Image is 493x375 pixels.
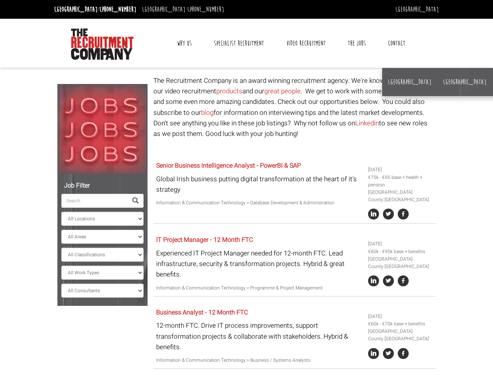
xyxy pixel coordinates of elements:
[382,34,411,53] a: Contact
[368,174,433,189] li: €75k - €85 base + health + pension
[187,5,224,14] a: [PHONE_NUMBER]
[368,255,433,270] li: [GEOGRAPHIC_DATA] County [GEOGRAPHIC_DATA]
[156,357,362,364] p: Information & Communication Technology > Business / Systems Analysts
[140,3,226,16] li: [GEOGRAPHIC_DATA]:
[342,34,372,53] a: The Jobs
[388,78,431,86] a: [GEOGRAPHIC_DATA]
[368,248,433,255] li: €80k - €95k base + benefits
[208,34,270,53] a: Specialist Recruitment
[52,3,138,16] li: [GEOGRAPHIC_DATA]:
[355,118,379,128] a: Linkedin
[57,84,148,174] img: Jobs, Jobs, Jobs
[156,248,362,280] p: Experienced IT Project Manager needed for 12-month FTC. Lead infrastructure, security & transform...
[368,320,433,328] li: €60k - €70k base + benefits
[281,34,331,53] a: Video Recruitment
[264,86,301,96] a: great people
[61,182,144,189] h5: Job Filter
[153,75,436,139] p: The Recruitment Company is an award winning recruitment agency. We're known for innovation, our v...
[368,189,433,204] li: [GEOGRAPHIC_DATA] County [GEOGRAPHIC_DATA]
[368,313,433,320] li: [DATE]
[156,235,253,245] a: IT Project Manager - 12 Month FTC
[395,5,439,14] a: [GEOGRAPHIC_DATA]
[156,174,362,195] p: Global Irish business putting digital transformation at the heart of it's strategy
[156,308,248,317] a: Business Analyst - 12 Month FTC
[156,199,362,207] p: Information & Communication Technology > Database Development & Administration
[61,194,128,208] input: Search
[100,5,136,14] a: [PHONE_NUMBER]
[71,29,133,60] img: The Recruitment Company
[368,328,433,343] li: [GEOGRAPHIC_DATA] County [GEOGRAPHIC_DATA]
[443,78,486,86] a: [GEOGRAPHIC_DATA]
[216,86,242,96] a: products
[201,108,214,118] a: blog
[156,161,301,170] a: Senior Business Intelligence Analyst - PowerBI & SAP
[368,240,433,248] li: [DATE]
[156,320,362,352] p: 12-month FTC. Drive IT process improvements, support transformation projects & collaborate with s...
[156,284,362,292] p: Information & Communication Technology > Programme & Project Management
[368,166,433,173] li: [DATE]
[171,34,198,53] a: Why Us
